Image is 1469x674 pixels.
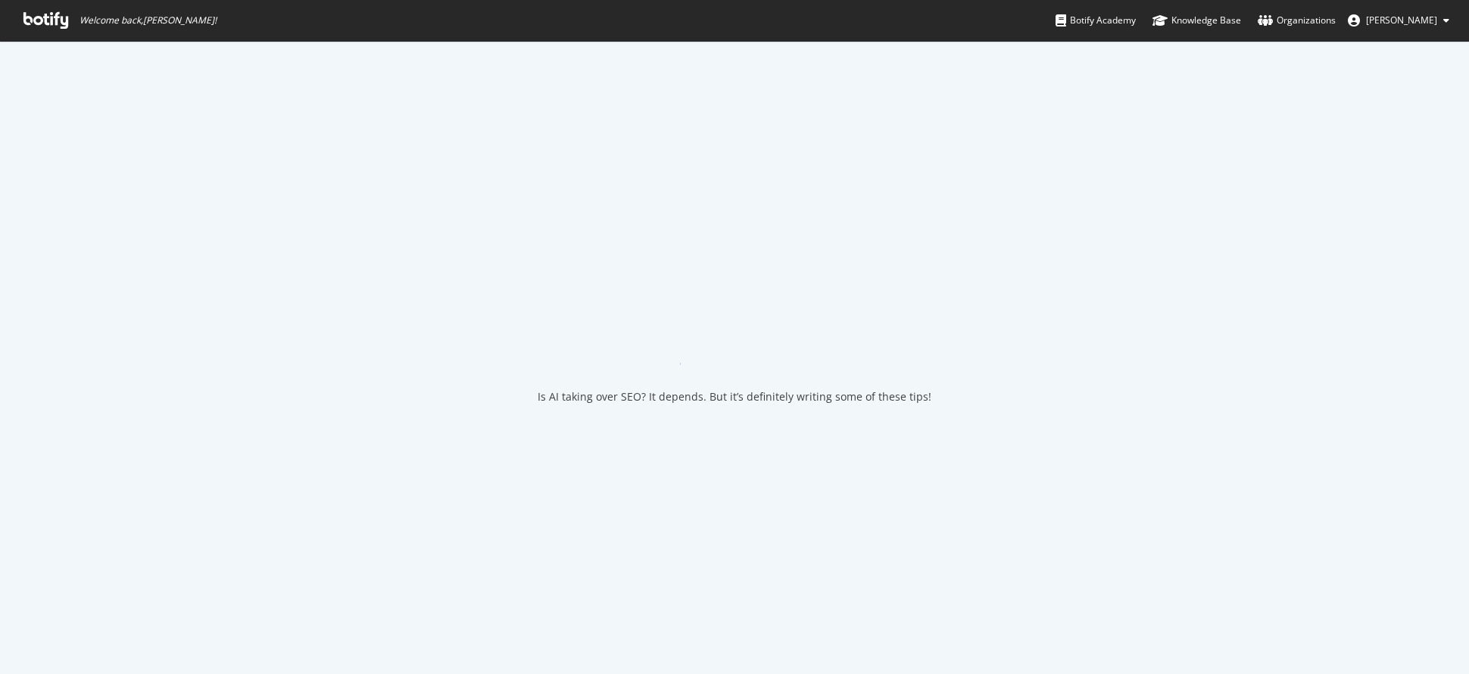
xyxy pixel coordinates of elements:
div: Botify Academy [1056,13,1136,28]
div: animation [680,310,789,365]
span: Kate Fischer [1366,14,1437,27]
button: [PERSON_NAME] [1336,8,1461,33]
div: Is AI taking over SEO? It depends. But it’s definitely writing some of these tips! [538,389,931,404]
span: Welcome back, [PERSON_NAME] ! [80,14,217,27]
div: Knowledge Base [1152,13,1241,28]
div: Organizations [1258,13,1336,28]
